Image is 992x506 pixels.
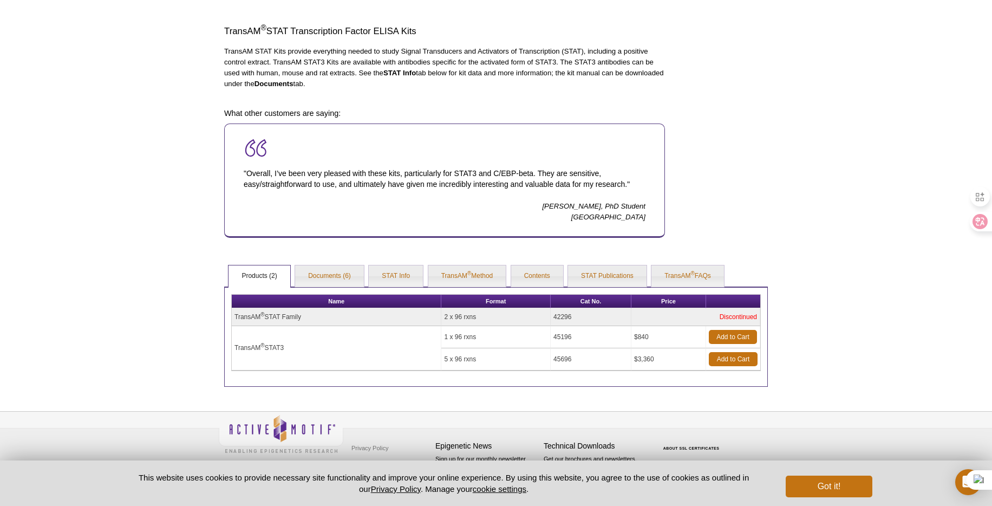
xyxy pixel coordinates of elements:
a: TransAM®Method [428,265,506,287]
h3: TransAM STAT Transcription Factor ELISA Kits [224,25,665,38]
a: Privacy Policy [371,484,421,494]
th: Price [631,295,706,308]
sup: ® [467,270,471,276]
a: Add to Cart [709,352,758,366]
p: Get our brochures and newsletters, or request them by mail. [544,455,647,482]
img: Active Motif, [219,412,343,456]
a: Add to Cart [709,330,757,344]
td: Discontinued [631,308,760,326]
a: Documents (6) [295,265,364,287]
p: This website uses cookies to provide necessary site functionality and improve your online experie... [120,472,768,495]
th: Format [441,295,551,308]
sup: ® [690,270,694,276]
button: Got it! [786,476,872,497]
h4: What other customers are saying: [224,108,665,118]
td: 45196 [551,326,631,348]
a: STAT Info [369,265,423,287]
a: STAT Publications [568,265,647,287]
td: $3,360 [631,348,706,371]
strong: STAT Info [383,69,416,77]
table: Click to Verify - This site chose Symantec SSL for secure e-commerce and confidential communicati... [652,431,733,455]
h4: Epigenetic News [435,442,538,451]
td: TransAM STAT Family [232,308,441,326]
th: Name [232,295,441,308]
sup: ® [260,312,264,317]
a: TransAM®FAQs [651,265,724,287]
td: 5 x 96 rxns [441,348,551,371]
th: Cat No. [551,295,631,308]
strong: Documents [254,80,293,88]
h4: Technical Downloads [544,442,647,451]
td: 1 x 96 rxns [441,326,551,348]
a: Terms & Conditions [349,456,406,472]
td: TransAM STAT3 [232,326,441,371]
p: Sign up for our monthly newsletter highlighting recent publications in the field of epigenetics. [435,455,538,491]
a: Products (2) [229,265,290,287]
sup: ® [260,24,266,33]
sup: ® [260,342,264,348]
a: ABOUT SSL CERTIFICATES [663,446,720,450]
p: TransAM STAT Kits provide everything needed to study Signal Transducers and Activators of Transcr... [224,46,665,89]
a: Privacy Policy [349,440,391,456]
td: $840 [631,326,706,348]
a: Contents [511,265,563,287]
div: Open Intercom Messenger [955,469,981,495]
td: 45696 [551,348,631,371]
td: 2 x 96 rxns [441,308,551,326]
p: "Overall, I’ve been very pleased with these kits, particularly for STAT3 and C/EBP-beta. They are... [244,158,645,200]
p: [PERSON_NAME], PhD Student [GEOGRAPHIC_DATA] [244,201,645,223]
td: 42296 [551,308,631,326]
button: cookie settings [473,484,526,494]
